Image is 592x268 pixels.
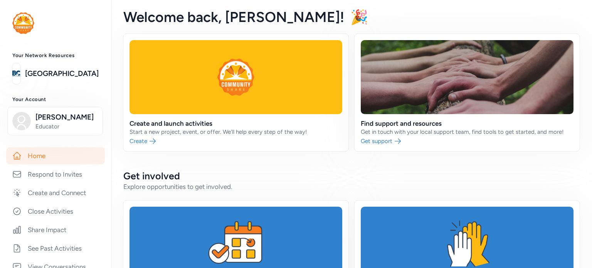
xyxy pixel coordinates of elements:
a: [GEOGRAPHIC_DATA] [25,68,99,79]
h3: Your Network Resources [12,52,99,59]
div: Explore opportunities to get involved. [123,182,580,191]
span: Educator [35,123,98,130]
a: Close Activities [6,203,105,220]
h3: Your Account [12,96,99,103]
img: logo [12,65,20,82]
h2: Get involved [123,170,580,182]
a: Home [6,147,105,164]
img: logo [12,12,34,34]
a: See Past Activities [6,240,105,257]
a: Share Impact [6,221,105,238]
button: [PERSON_NAME]Educator [7,107,103,135]
span: Welcome back , [PERSON_NAME]! [123,8,344,25]
a: Create and Connect [6,184,105,201]
span: 🎉 [350,8,368,25]
a: Respond to Invites [6,166,105,183]
span: [PERSON_NAME] [35,112,98,123]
